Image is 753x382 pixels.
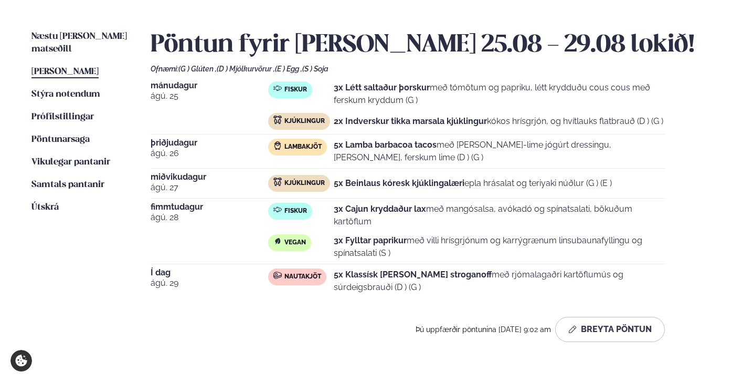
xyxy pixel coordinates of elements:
p: með mangósalsa, avókadó og spínatsalati, bökuðum kartöflum [334,203,665,228]
strong: 3x Cajun kryddaður lax [334,204,426,214]
span: Vikulegar pantanir [31,158,110,167]
img: chicken.svg [273,178,282,186]
span: (S ) Soja [302,65,328,73]
span: ágú. 26 [151,147,268,160]
h2: Pöntun fyrir [PERSON_NAME] 25.08 - 29.08 lokið! [151,30,722,60]
span: fimmtudagur [151,203,268,211]
img: fish.svg [273,84,282,92]
a: Prófílstillingar [31,111,94,123]
span: Lambakjöt [284,143,322,151]
a: Vikulegar pantanir [31,156,110,169]
strong: 3x Létt saltaður þorskur [334,82,430,92]
span: mánudagur [151,81,268,90]
span: miðvikudagur [151,173,268,181]
div: Ofnæmi: [151,65,722,73]
span: (D ) Mjólkurvörur , [217,65,275,73]
span: Vegan [284,239,306,247]
a: Samtals pantanir [31,179,104,191]
span: Útskrá [31,203,59,212]
span: Í dag [151,269,268,277]
img: beef.svg [273,271,282,280]
span: Nautakjöt [284,273,321,281]
span: [PERSON_NAME] [31,67,99,76]
span: ágú. 25 [151,90,268,102]
span: Fiskur [284,86,307,94]
span: Kjúklingur [284,179,325,188]
span: Pöntunarsaga [31,135,90,144]
img: Vegan.svg [273,237,282,245]
p: með tómötum og papriku, létt krydduðu cous cous með ferskum kryddum (G ) [334,81,665,107]
span: Prófílstillingar [31,112,94,121]
img: chicken.svg [273,116,282,124]
span: Samtals pantanir [31,180,104,189]
strong: 5x Lamba barbacoa tacos [334,140,437,150]
a: [PERSON_NAME] [31,66,99,78]
p: með rjómalagaðri kartöflumús og súrdeigsbrauði (D ) (G ) [334,269,665,294]
span: þriðjudagur [151,139,268,147]
p: kókos hrísgrjón, og hvítlauks flatbrauð (D ) (G ) [334,115,663,128]
a: Stýra notendum [31,88,100,101]
strong: 5x Beinlaus kóresk kjúklingalæri [334,178,464,188]
a: Cookie settings [10,350,32,371]
img: Lamb.svg [273,141,282,150]
span: Fiskur [284,207,307,215]
p: með [PERSON_NAME]-lime jógúrt dressingu, [PERSON_NAME], ferskum lime (D ) (G ) [334,139,665,164]
strong: 3x Fylltar paprikur [334,235,407,245]
strong: 5x Klassísk [PERSON_NAME] stroganoff [334,270,492,280]
img: fish.svg [273,205,282,214]
span: ágú. 28 [151,211,268,224]
p: epla hrásalat og teriyaki núðlur (G ) (E ) [334,177,612,190]
span: ágú. 29 [151,277,268,290]
strong: 2x Indverskur tikka marsala kjúklingur [334,116,487,126]
a: Pöntunarsaga [31,133,90,146]
span: (E ) Egg , [275,65,302,73]
a: Næstu [PERSON_NAME] matseðill [31,30,130,56]
span: Næstu [PERSON_NAME] matseðill [31,32,127,54]
a: Útskrá [31,201,59,214]
span: Stýra notendum [31,90,100,99]
span: Þú uppfærðir pöntunina [DATE] 9:02 am [416,325,551,334]
p: með villi hrísgrjónum og karrýgrænum linsubaunafyllingu og spínatsalati (S ) [334,234,665,260]
span: ágú. 27 [151,181,268,194]
button: Breyta Pöntun [555,317,665,342]
span: Kjúklingur [284,117,325,126]
span: (G ) Glúten , [178,65,217,73]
